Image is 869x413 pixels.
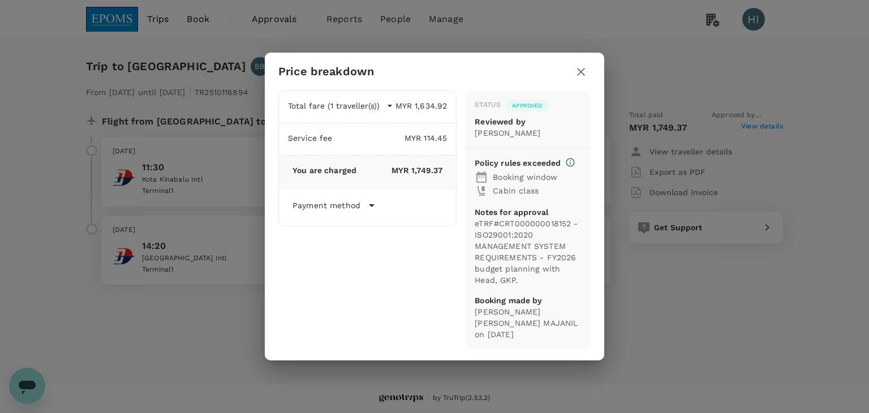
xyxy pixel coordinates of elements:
p: MYR 1,634.92 [393,100,447,111]
button: Total fare (1 traveller(s)) [288,100,393,111]
p: Total fare (1 traveller(s)) [288,100,380,111]
p: Payment method [292,200,360,211]
h6: Price breakdown [278,62,374,80]
p: Service fee [288,132,333,144]
p: [PERSON_NAME] [PERSON_NAME] MAJANIL on [DATE] [475,306,582,340]
div: Status [475,100,501,111]
p: You are charged [292,165,356,176]
p: MYR 114.45 [333,132,448,144]
p: eTRF#CRT000000018152 - ISO29001:2020 MANAGEMENT SYSTEM REQUIREMENTS - FY2026 budget planning with... [475,218,582,286]
p: MYR 1,749.37 [356,165,442,176]
p: Reviewed by [475,116,582,127]
span: Approved [505,102,549,110]
p: Booking made by [475,295,582,306]
p: Policy rules exceeded [475,157,561,169]
p: [PERSON_NAME] [475,127,582,139]
p: Notes for approval [475,206,582,218]
p: Booking window [493,171,582,183]
p: Cabin class [493,185,582,196]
